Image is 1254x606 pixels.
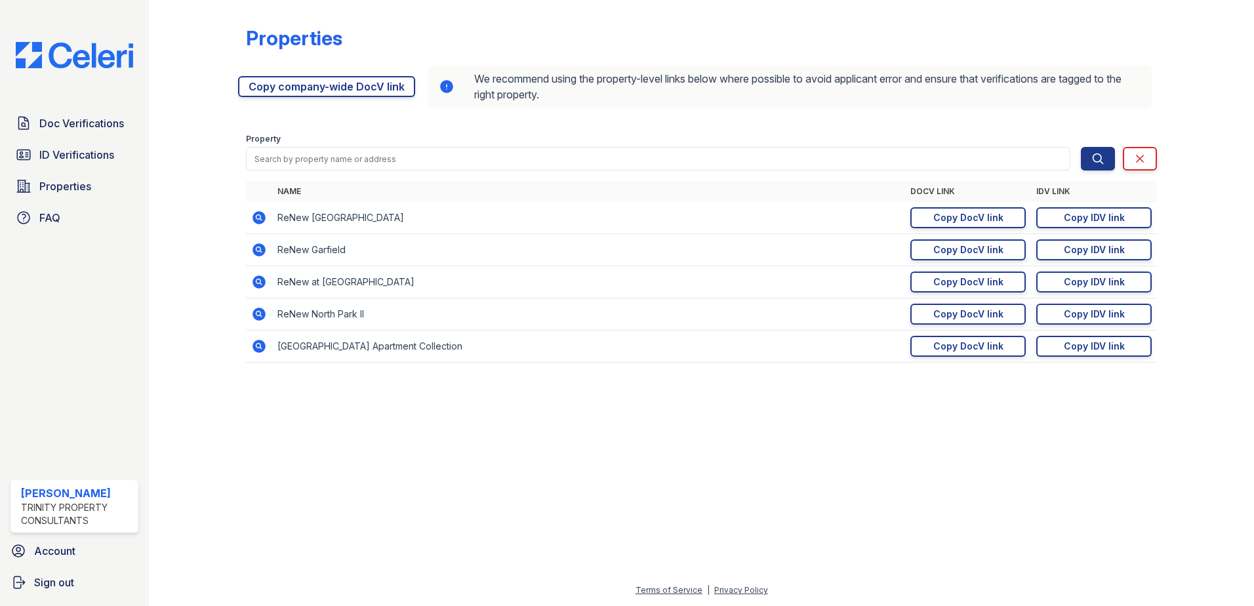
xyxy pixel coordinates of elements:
div: Copy IDV link [1064,340,1125,353]
a: Account [5,538,144,564]
a: ID Verifications [10,142,138,168]
span: FAQ [39,210,60,226]
input: Search by property name or address [246,147,1070,171]
div: | [707,585,710,595]
div: Copy IDV link [1064,275,1125,289]
span: Account [34,543,75,559]
th: Name [272,181,905,202]
a: Copy DocV link [910,336,1026,357]
td: ReNew [GEOGRAPHIC_DATA] [272,202,905,234]
td: ReNew at [GEOGRAPHIC_DATA] [272,266,905,298]
a: Copy DocV link [910,304,1026,325]
div: Trinity Property Consultants [21,501,133,527]
td: [GEOGRAPHIC_DATA] Apartment Collection [272,331,905,363]
a: Copy DocV link [910,272,1026,293]
img: CE_Logo_Blue-a8612792a0a2168367f1c8372b55b34899dd931a85d93a1a3d3e32e68fde9ad4.png [5,42,144,68]
a: Copy DocV link [910,207,1026,228]
div: Copy IDV link [1064,211,1125,224]
a: Copy IDV link [1036,207,1152,228]
a: Sign out [5,569,144,596]
div: We recommend using the property-level links below where possible to avoid applicant error and ens... [428,66,1152,108]
a: Copy DocV link [910,239,1026,260]
a: Doc Verifications [10,110,138,136]
a: Privacy Policy [714,585,768,595]
th: DocV Link [905,181,1031,202]
a: Properties [10,173,138,199]
span: Doc Verifications [39,115,124,131]
div: Copy DocV link [933,308,1003,321]
a: Copy company-wide DocV link [238,76,415,97]
span: Properties [39,178,91,194]
td: ReNew North Park II [272,298,905,331]
a: FAQ [10,205,138,231]
label: Property [246,134,281,144]
div: Copy DocV link [933,211,1003,224]
a: Copy IDV link [1036,272,1152,293]
div: Copy DocV link [933,275,1003,289]
a: Copy IDV link [1036,336,1152,357]
div: Copy DocV link [933,243,1003,256]
a: Copy IDV link [1036,304,1152,325]
div: [PERSON_NAME] [21,485,133,501]
div: Copy DocV link [933,340,1003,353]
div: Copy IDV link [1064,308,1125,321]
a: Terms of Service [636,585,702,595]
span: ID Verifications [39,147,114,163]
th: IDV Link [1031,181,1157,202]
div: Properties [246,26,342,50]
span: Sign out [34,575,74,590]
td: ReNew Garfield [272,234,905,266]
div: Copy IDV link [1064,243,1125,256]
a: Copy IDV link [1036,239,1152,260]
